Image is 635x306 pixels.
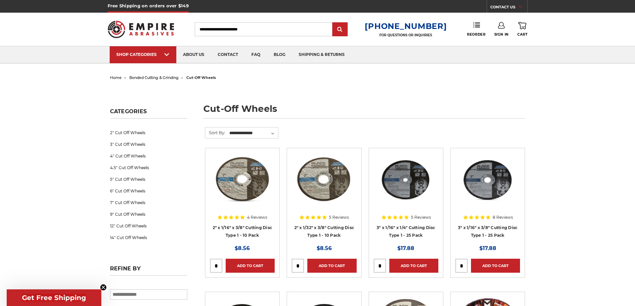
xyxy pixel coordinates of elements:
a: [PHONE_NUMBER] [365,21,447,31]
a: 3" Cut Off Wheels [110,139,187,150]
div: Get Free ShippingClose teaser [7,289,101,306]
div: SHOP CATEGORIES [116,52,170,57]
a: Add to Cart [307,259,356,273]
span: $8.56 [317,245,332,251]
span: $8.56 [235,245,250,251]
select: Sort By: [228,128,278,138]
a: bonded cutting & grinding [129,75,179,80]
a: Add to Cart [389,259,438,273]
a: 3” x .0625” x 1/4” Die Grinder Cut-Off Wheels by Black Hawk Abrasives [374,153,438,238]
button: Close teaser [100,284,107,291]
a: blog [267,46,292,63]
a: 2" x 1/32" x 3/8" Cut Off Wheel [292,153,356,238]
a: 5" Cut Off Wheels [110,173,187,185]
a: 14" Cut Off Wheels [110,232,187,243]
a: home [110,75,122,80]
span: Get Free Shipping [22,294,86,302]
a: Cart [517,22,527,37]
img: 2" x 1/32" x 3/8" Cut Off Wheel [292,153,356,206]
h5: Categories [110,108,187,119]
a: 2" Cut Off Wheels [110,127,187,139]
a: 7" Cut Off Wheels [110,197,187,208]
a: Reorder [467,22,485,36]
img: 2" x 1/16" x 3/8" Cut Off Wheel [210,153,275,206]
label: Sort By: [205,128,225,138]
a: Add to Cart [226,259,275,273]
img: 3" x 1/16" x 3/8" Cutting Disc [455,153,520,206]
a: about us [176,46,211,63]
span: $17.88 [397,245,414,251]
img: 3” x .0625” x 1/4” Die Grinder Cut-Off Wheels by Black Hawk Abrasives [374,153,438,206]
a: shipping & returns [292,46,351,63]
a: 4" Cut Off Wheels [110,150,187,162]
a: contact [211,46,245,63]
h1: cut-off wheels [203,104,525,119]
a: faq [245,46,267,63]
span: Sign In [494,32,509,37]
a: 2" x 1/16" x 3/8" Cut Off Wheel [210,153,275,238]
a: Add to Cart [471,259,520,273]
span: Reorder [467,32,485,37]
a: CONTACT US [490,3,527,13]
a: 6" Cut Off Wheels [110,185,187,197]
h5: Refine by [110,265,187,276]
img: Empire Abrasives [108,16,174,42]
a: 4.5" Cut Off Wheels [110,162,187,173]
span: $17.88 [479,245,496,251]
span: cut-off wheels [186,75,216,80]
a: 12" Cut Off Wheels [110,220,187,232]
a: 3" x 1/16" x 3/8" Cutting Disc [455,153,520,238]
span: Cart [517,32,527,37]
p: FOR QUESTIONS OR INQUIRIES [365,33,447,37]
a: 9" Cut Off Wheels [110,208,187,220]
